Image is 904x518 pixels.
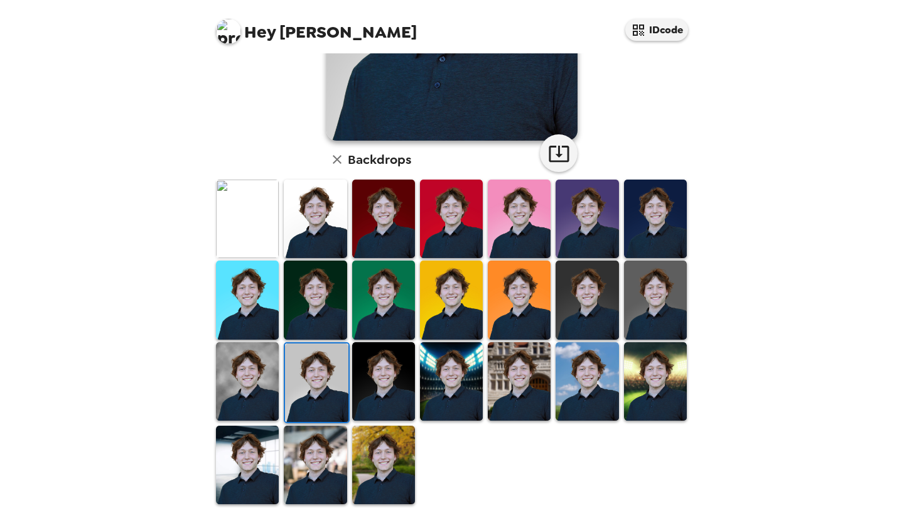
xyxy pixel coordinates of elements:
[216,19,241,44] img: profile pic
[625,19,688,41] button: IDcode
[348,149,411,170] h6: Backdrops
[216,180,279,258] img: Original
[244,21,276,43] span: Hey
[216,13,417,41] span: [PERSON_NAME]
